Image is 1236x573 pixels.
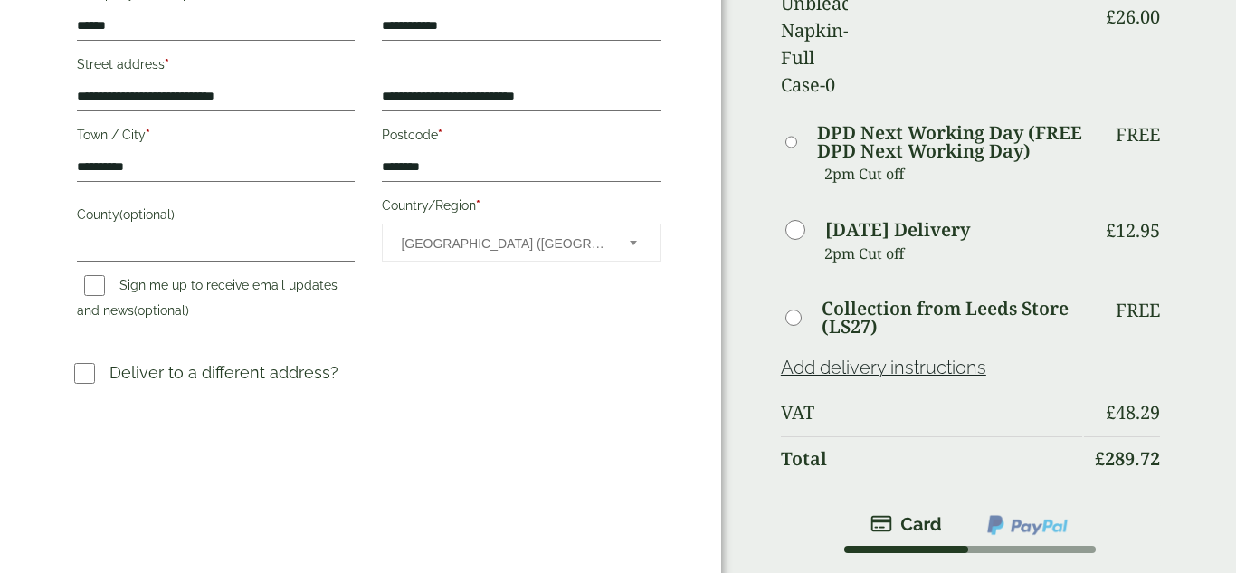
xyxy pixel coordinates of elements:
span: Country/Region [382,224,660,262]
abbr: required [476,198,480,213]
bdi: 289.72 [1095,446,1160,471]
label: County [77,202,355,233]
span: (optional) [134,303,189,318]
p: 2pm Cut off [824,240,1082,267]
bdi: 26.00 [1106,5,1160,29]
p: Free [1116,300,1160,321]
span: £ [1106,5,1116,29]
span: £ [1095,446,1105,471]
span: £ [1106,400,1116,425]
a: Add delivery instructions [781,357,986,378]
span: United Kingdom (UK) [401,224,604,263]
label: DPD Next Working Day (FREE DPD Next Working Day) [817,124,1082,160]
span: (optional) [119,207,175,222]
label: Postcode [382,122,660,153]
th: VAT [781,391,1082,435]
abbr: required [165,57,169,72]
label: [DATE] Delivery [825,221,970,239]
abbr: required [146,128,150,142]
bdi: 48.29 [1106,400,1160,425]
label: Country/Region [382,193,660,224]
p: 2pm Cut off [824,160,1082,187]
p: Deliver to a different address? [109,360,338,385]
input: Sign me up to receive email updates and news(optional) [84,275,105,296]
label: Collection from Leeds Store (LS27) [822,300,1082,336]
bdi: 12.95 [1106,218,1160,243]
img: stripe.png [870,513,942,535]
label: Sign me up to receive email updates and news [77,278,338,323]
abbr: required [438,128,442,142]
label: Town / City [77,122,355,153]
th: Total [781,436,1082,481]
p: Free [1116,124,1160,146]
label: Street address [77,52,355,82]
span: £ [1106,218,1116,243]
img: ppcp-gateway.png [985,513,1070,537]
